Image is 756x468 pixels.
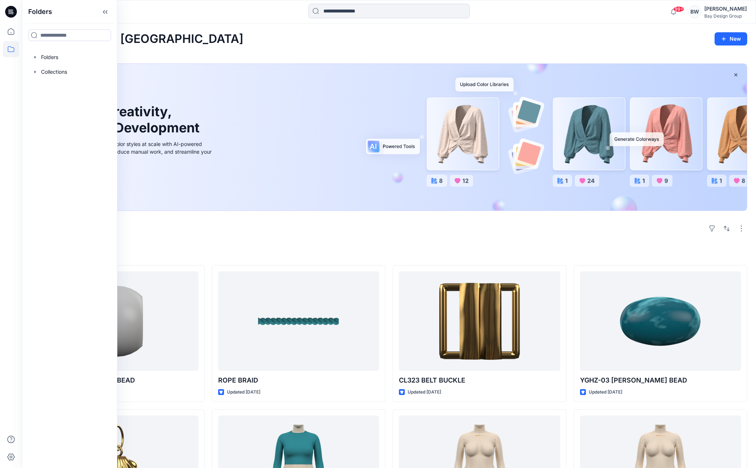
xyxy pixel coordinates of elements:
div: Bay Design Group [704,13,747,19]
p: CL323 BELT BUCKLE [399,375,560,385]
div: [PERSON_NAME] [704,4,747,13]
p: Updated [DATE] [227,388,260,396]
button: New [715,32,747,45]
p: Updated [DATE] [589,388,622,396]
p: Updated [DATE] [408,388,441,396]
a: XH-B10M SOLID ROUND BEAD [37,271,198,370]
h1: Unleash Creativity, Speed Up Development [49,104,203,135]
a: YGHZ-03 SMOKEY TEAL BEAD [580,271,741,370]
a: CL323 BELT BUCKLE [399,271,560,370]
h4: Styles [31,249,747,258]
a: ROPE BRAID [218,271,379,370]
span: 99+ [673,6,684,12]
p: ROPE BRAID [218,375,379,385]
p: XH-B10M SOLID ROUND BEAD [37,375,198,385]
div: Explore ideas faster and recolor styles at scale with AI-powered tools that boost creativity, red... [49,140,214,163]
h2: Welcome back, [GEOGRAPHIC_DATA] [31,32,243,46]
p: YGHZ-03 [PERSON_NAME] BEAD [580,375,741,385]
div: BW [688,5,701,18]
a: Discover more [49,172,214,187]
